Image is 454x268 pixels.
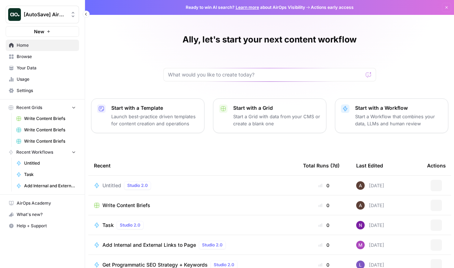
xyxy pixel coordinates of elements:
a: Browse [6,51,79,62]
span: Studio 2.0 [120,222,140,228]
a: UntitledStudio 2.0 [94,181,292,190]
a: Learn more [236,5,259,10]
a: AirOps Academy [6,198,79,209]
span: Add Internal and External Links to Page [102,241,196,249]
div: 0 [303,222,345,229]
div: [DATE] [356,181,384,190]
input: What would you like to create today? [168,71,363,78]
div: [DATE] [356,201,384,210]
span: Help + Support [17,223,76,229]
span: Studio 2.0 [202,242,223,248]
div: Actions [427,156,446,175]
span: Task [24,171,76,178]
a: Untitled [13,158,79,169]
button: Recent Workflows [6,147,79,158]
img: ptc0k51ngwj8v4idoxwqelpboton [356,241,365,249]
div: Recent [94,156,292,175]
span: Recent Grids [16,104,42,111]
div: 0 [303,182,345,189]
span: Your Data [17,65,76,71]
div: 0 [303,241,345,249]
div: 0 [303,202,345,209]
button: Help + Support [6,220,79,232]
span: Untitled [102,182,121,189]
span: New [34,28,44,35]
span: Write Content Briefs [102,202,150,209]
a: Home [6,40,79,51]
a: Write Content Briefs [13,136,79,147]
span: Actions early access [311,4,354,11]
p: Start a Workflow that combines your data, LLMs and human review [355,113,442,127]
a: Write Content Briefs [94,202,292,209]
div: [DATE] [356,221,384,229]
a: Task [13,169,79,180]
span: Usage [17,76,76,82]
img: wtbmvrjo3qvncyiyitl6zoukl9gz [356,181,365,190]
a: Usage [6,74,79,85]
a: Add Internal and External Links to PageStudio 2.0 [94,241,292,249]
img: [AutoSave] AirOps Logo [8,8,21,21]
span: Settings [17,87,76,94]
button: Start with a WorkflowStart a Workflow that combines your data, LLMs and human review [335,98,448,133]
div: [DATE] [356,241,384,249]
div: Total Runs (7d) [303,156,340,175]
p: Launch best-practice driven templates for content creation and operations [111,113,198,127]
button: New [6,26,79,37]
span: [AutoSave] AirOps [24,11,67,18]
span: AirOps Academy [17,200,76,206]
button: What's new? [6,209,79,220]
span: Write Content Briefs [24,127,76,133]
a: Your Data [6,62,79,74]
span: Write Content Briefs [24,138,76,144]
span: Recent Workflows [16,149,53,155]
a: Write Content Briefs [13,124,79,136]
p: Start a Grid with data from your CMS or create a blank one [233,113,320,127]
a: TaskStudio 2.0 [94,221,292,229]
span: Untitled [24,160,76,166]
span: Browse [17,53,76,60]
a: Settings [6,85,79,96]
div: Last Edited [356,156,383,175]
button: Workspace: [AutoSave] AirOps [6,6,79,23]
button: Recent Grids [6,102,79,113]
span: Add Internal and External Links to Page [24,183,76,189]
img: wtbmvrjo3qvncyiyitl6zoukl9gz [356,201,365,210]
span: Write Content Briefs [24,115,76,122]
button: Start with a TemplateLaunch best-practice driven templates for content creation and operations [91,98,204,133]
p: Start with a Template [111,104,198,112]
p: Start with a Grid [233,104,320,112]
a: Add Internal and External Links to Page [13,180,79,192]
button: Start with a GridStart a Grid with data from your CMS or create a blank one [213,98,326,133]
h1: Ally, let's start your next content workflow [183,34,357,45]
span: Home [17,42,76,49]
p: Start with a Workflow [355,104,442,112]
img: kedmmdess6i2jj5txyq6cw0yj4oc [356,221,365,229]
span: Ready to win AI search? about AirOps Visibility [186,4,305,11]
span: Studio 2.0 [214,262,234,268]
span: Studio 2.0 [127,182,148,189]
a: Write Content Briefs [13,113,79,124]
span: Task [102,222,114,229]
